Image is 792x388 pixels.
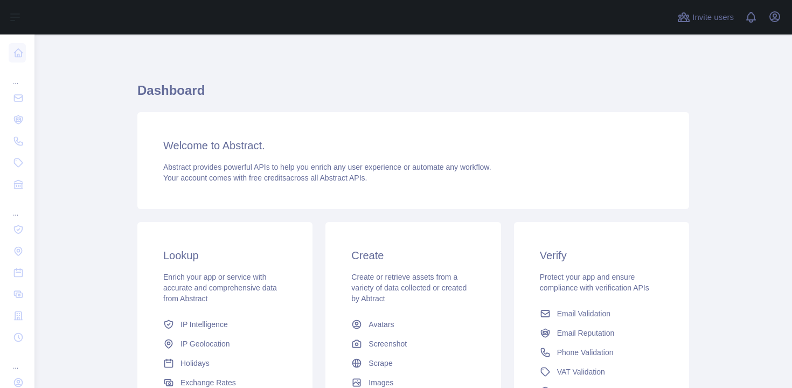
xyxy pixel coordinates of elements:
span: Invite users [692,11,734,24]
a: IP Intelligence [159,315,291,334]
div: ... [9,65,26,86]
a: Holidays [159,354,291,373]
span: Your account comes with across all Abstract APIs. [163,174,367,182]
span: free credits [249,174,286,182]
span: Abstract provides powerful APIs to help you enrich any user experience or automate any workflow. [163,163,491,171]
a: Email Validation [536,304,668,323]
span: Holidays [180,358,210,369]
a: Screenshot [347,334,479,354]
h3: Welcome to Abstract. [163,138,663,153]
span: Enrich your app or service with accurate and comprehensive data from Abstract [163,273,277,303]
div: ... [9,349,26,371]
span: VAT Validation [557,366,605,377]
span: Exchange Rates [180,377,236,388]
span: Avatars [369,319,394,330]
a: Scrape [347,354,479,373]
a: IP Geolocation [159,334,291,354]
a: Phone Validation [536,343,668,362]
span: Create or retrieve assets from a variety of data collected or created by Abtract [351,273,467,303]
a: Email Reputation [536,323,668,343]
div: ... [9,196,26,218]
span: Images [369,377,393,388]
span: Protect your app and ensure compliance with verification APIs [540,273,649,292]
button: Invite users [675,9,736,26]
span: Screenshot [369,338,407,349]
span: Scrape [369,358,392,369]
h1: Dashboard [137,82,689,108]
span: IP Geolocation [180,338,230,349]
span: IP Intelligence [180,319,228,330]
span: Phone Validation [557,347,614,358]
h3: Lookup [163,248,287,263]
h3: Create [351,248,475,263]
a: VAT Validation [536,362,668,382]
h3: Verify [540,248,663,263]
a: Avatars [347,315,479,334]
span: Email Validation [557,308,610,319]
span: Email Reputation [557,328,615,338]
